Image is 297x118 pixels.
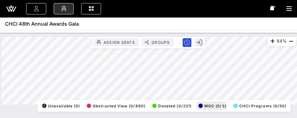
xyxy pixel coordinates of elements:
[142,38,174,46] button: Groups
[152,104,192,108] span: Donated (0/221)
[42,104,80,108] span: Unavailable (0)
[233,104,287,108] span: CHCI Programs (0/50)
[150,101,192,110] button: Donated (0/221)
[197,101,226,110] button: MOC (0/3)
[40,101,80,110] button: /Unavailable (0)
[198,104,226,108] span: MOC (0/3)
[151,40,170,45] span: Groups
[5,20,79,28] span: CHCI 48th Annual Awards Gala
[85,101,145,110] button: Obstructed View (0/890)
[87,104,145,108] span: Obstructed View (0/890)
[42,104,46,108] div: /
[103,40,135,45] span: Assign Seats
[94,38,139,46] button: Assign Seats
[268,37,296,46] div: 64%
[231,101,287,110] button: CHCI Programs (0/50)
